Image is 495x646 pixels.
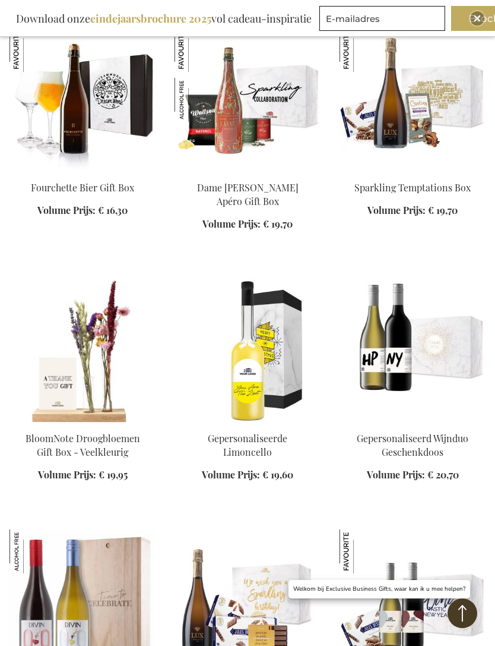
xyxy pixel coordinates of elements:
a: Volume Prijs: € 19,95 [38,468,128,482]
img: Dame Jeanne Biermocktail Apéro Gift Box [174,28,218,72]
span: Volume Prijs: [202,468,260,481]
img: Sparkling Temptations Box [339,28,383,72]
span: Volume Prijs: [202,218,261,230]
img: Dame Jeanne Biermocktail Apéro Gift Box [174,78,218,122]
img: Divin Alcoholvrij Wijn Duo [9,530,53,573]
a: Volume Prijs: € 20,70 [367,468,459,482]
img: Close [474,15,481,22]
img: Sparkling Temptations Bpx [339,28,486,174]
a: Fourchette Beer Gift Box Fourchette Bier Gift Box [9,166,156,177]
span: € 19,70 [263,218,293,230]
span: € 19,60 [262,468,293,481]
img: Personalised Wine Duo Gift Box [339,279,486,425]
img: Personalized Limoncello [174,279,321,425]
a: Volume Prijs: € 19,70 [367,204,458,218]
a: BloomNote Droogbloemen Gift Box - Veelkleurig [26,432,140,458]
a: Volume Prijs: € 19,60 [202,468,293,482]
a: Gepersonaliseerde Limoncello [208,432,287,458]
a: Sparkling Temptations Bpx Sparkling Temptations Box [339,166,486,177]
img: Fourchette Bier Gift Box [9,28,53,72]
img: Fourchette Beer Gift Box [9,28,156,174]
a: Sparkling Temptations Box [354,181,471,194]
input: E-mailadres [319,6,445,31]
a: Volume Prijs: € 19,70 [202,218,293,231]
a: Personalised Wine Duo Gift Box [339,417,486,428]
span: € 16,30 [98,204,128,216]
a: Dame Jeanne Biermocktail Apéro Gift Box Dame Jeanne Biermocktail Apéro Gift Box Dame Jeanne Bierm... [174,166,321,177]
div: Close [470,11,484,26]
span: € 20,70 [427,468,459,481]
a: BloomNote Gift Box - Multicolor [9,417,156,428]
a: Personalized Limoncello [174,417,321,428]
span: € 19,95 [99,468,128,481]
span: Volume Prijs: [37,204,96,216]
img: The Ultimate Wine & Chocolate Set [339,530,383,573]
a: Gepersonaliseerd Wijnduo Geschenkdoos [357,432,468,458]
b: eindejaarsbrochure 2025 [90,11,211,26]
a: Fourchette Bier Gift Box [31,181,134,194]
a: Dame [PERSON_NAME] Apéro Gift Box [197,181,299,207]
span: Volume Prijs: [38,468,96,481]
span: € 19,70 [428,204,458,216]
img: BloomNote Gift Box - Multicolor [9,279,156,425]
div: Download onze vol cadeau-inspiratie [11,6,317,31]
span: Volume Prijs: [367,468,425,481]
a: Volume Prijs: € 16,30 [37,204,128,218]
img: Dame Jeanne Biermocktail Apéro Gift Box [174,28,321,174]
span: Volume Prijs: [367,204,426,216]
form: marketing offers and promotions [319,6,449,34]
